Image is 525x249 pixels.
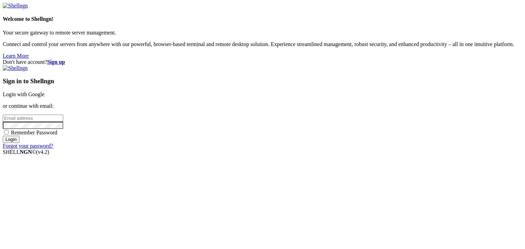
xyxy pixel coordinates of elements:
div: Don't have account? [3,59,522,65]
a: Forgot your password? [3,143,53,149]
img: Shellngn [3,65,28,71]
span: Remember Password [11,130,57,135]
p: or continue with email: [3,103,522,109]
b: NGN [20,149,32,155]
h3: Sign in to Shellngn [3,77,522,85]
span: 4.2.0 [36,149,50,155]
h4: Welcome to Shellngn! [3,16,522,22]
input: Login [3,136,19,143]
input: Email address [3,115,63,122]
p: Your secure gateway to remote server management. [3,30,522,36]
img: Shellngn [3,3,28,9]
a: Sign up [47,59,65,65]
span: SHELL © [3,149,49,155]
p: Connect and control your servers from anywhere with our powerful, browser-based terminal and remo... [3,41,522,47]
a: Login with Google [3,91,44,97]
a: Learn More [3,53,29,59]
input: Remember Password [4,130,9,134]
